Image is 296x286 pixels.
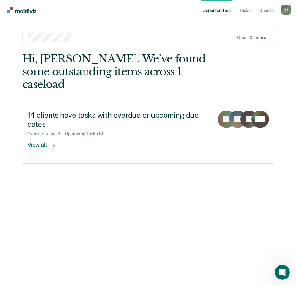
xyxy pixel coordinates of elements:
img: Recidiviz [7,7,36,13]
div: 14 clients have tasks with overdue or upcoming due dates [27,111,209,129]
button: Profile dropdown button [281,5,291,15]
div: View all [27,136,62,149]
div: Upcoming Tasks : 14 [65,131,108,136]
div: Overdue Tasks : 3 [27,131,65,136]
div: R T [281,5,291,15]
div: Hi, [PERSON_NAME]. We’ve found some outstanding items across 1 caseload [22,52,224,91]
div: Clear officers [237,35,266,40]
iframe: Intercom live chat [275,265,290,280]
a: 14 clients have tasks with overdue or upcoming due datesOverdue Tasks:3Upcoming Tasks:14View all [22,106,274,164]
